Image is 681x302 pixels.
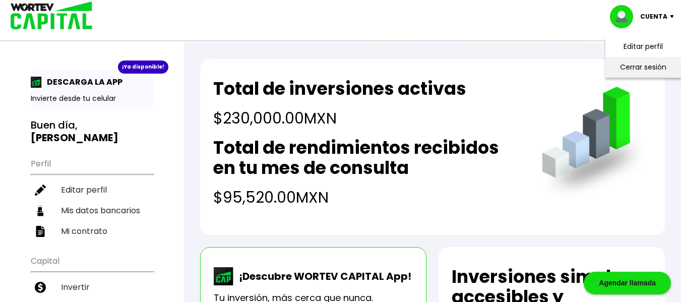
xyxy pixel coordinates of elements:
h2: Total de rendimientos recibidos en tu mes de consulta [213,138,522,178]
h3: Buen día, [31,119,153,144]
h2: Total de inversiones activas [213,79,466,99]
h4: $95,520.00 MXN [213,186,522,209]
img: contrato-icon.f2db500c.svg [35,226,46,237]
img: datos-icon.10cf9172.svg [35,205,46,216]
img: icon-down [667,15,681,18]
img: app-icon [31,77,42,88]
a: Editar perfil [31,179,153,200]
img: wortev-capital-app-icon [214,267,234,285]
a: Editar perfil [624,41,663,52]
div: Agendar llamada [584,272,671,294]
a: Mis datos bancarios [31,200,153,221]
img: invertir-icon.b3b967d7.svg [35,282,46,293]
p: ¡Descubre WORTEV CAPITAL App! [234,269,411,284]
p: Cuenta [640,9,667,24]
b: [PERSON_NAME] [31,131,118,145]
div: ¡Ya disponible! [118,61,168,74]
a: Invertir [31,277,153,297]
img: profile-image [610,5,640,28]
img: grafica.516fef24.png [537,87,652,201]
img: editar-icon.952d3147.svg [35,185,46,196]
p: DESCARGA LA APP [42,76,122,88]
ul: Perfil [31,152,153,241]
a: Mi contrato [31,221,153,241]
h4: $230,000.00 MXN [213,107,466,130]
p: Invierte desde tu celular [31,93,153,104]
